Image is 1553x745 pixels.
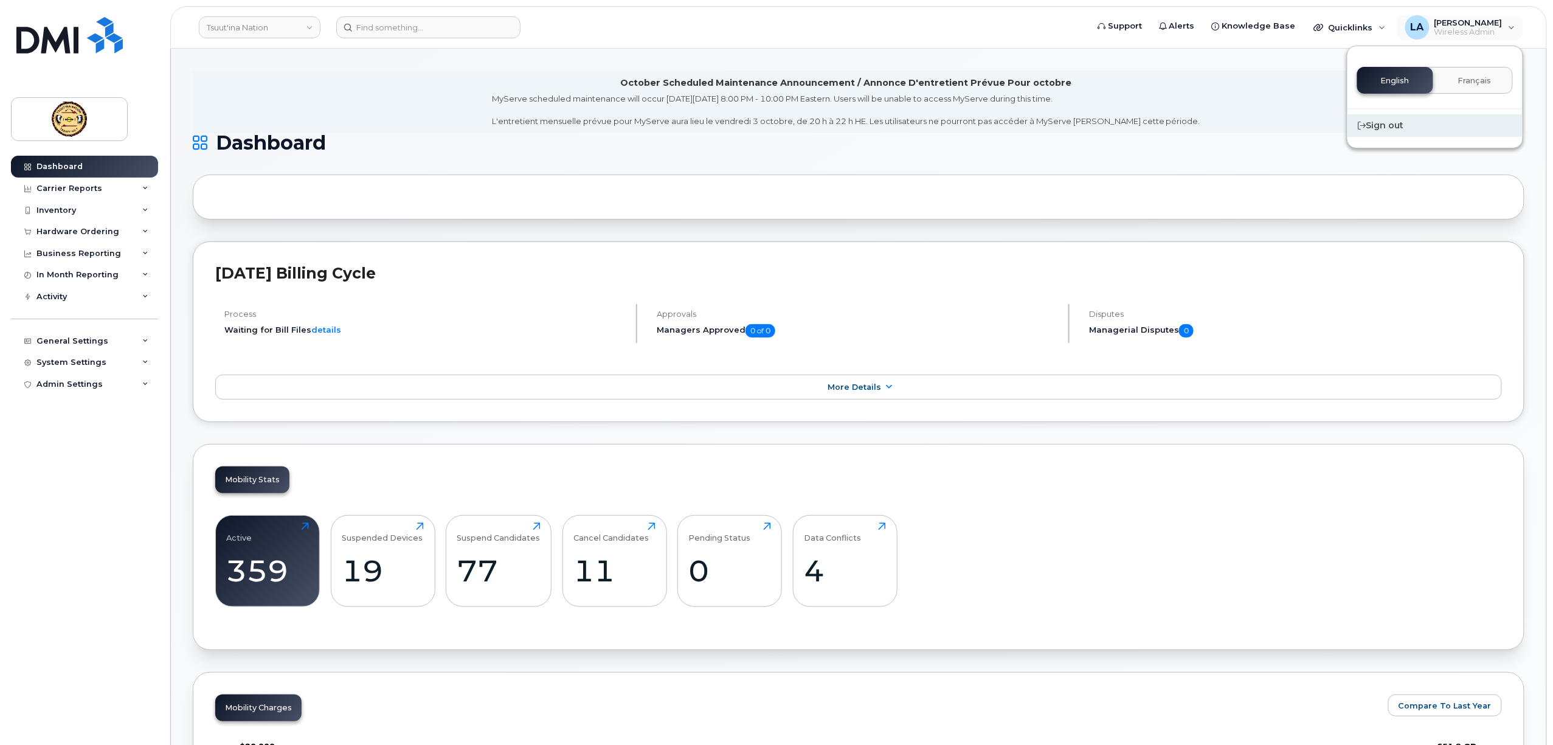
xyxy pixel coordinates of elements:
h5: Managers Approved [657,324,1058,338]
h2: [DATE] Billing Cycle [215,264,1502,282]
div: 359 [227,553,309,589]
a: Suspend Candidates77 [457,522,541,600]
div: Pending Status [689,522,751,542]
h4: Process [224,310,626,319]
div: 0 [689,553,771,589]
li: Waiting for Bill Files [224,324,626,336]
div: October Scheduled Maintenance Announcement / Annonce D'entretient Prévue Pour octobre [621,77,1072,89]
h4: Disputes [1089,310,1502,319]
span: More Details [828,383,881,392]
span: 0 [1179,324,1194,338]
a: details [311,325,341,334]
a: Cancel Candidates11 [573,522,655,600]
h5: Managerial Disputes [1089,324,1502,338]
div: 11 [573,553,655,589]
div: 77 [457,553,541,589]
div: Active [227,522,252,542]
span: 0 of 0 [745,324,775,338]
div: MyServe scheduled maintenance will occur [DATE][DATE] 8:00 PM - 10:00 PM Eastern. Users will be u... [492,93,1200,127]
span: Français [1458,76,1492,86]
div: Data Conflicts [804,522,861,542]
div: 19 [342,553,424,589]
a: Data Conflicts4 [804,522,886,600]
div: Suspend Candidates [457,522,541,542]
span: Dashboard [216,134,326,152]
button: Compare To Last Year [1388,695,1502,716]
a: Suspended Devices19 [342,522,424,600]
div: Sign out [1347,114,1523,137]
h4: Approvals [657,310,1058,319]
a: Pending Status0 [689,522,771,600]
div: Cancel Candidates [573,522,649,542]
a: Active359 [227,522,309,600]
span: Compare To Last Year [1399,700,1492,712]
div: Suspended Devices [342,522,423,542]
div: 4 [804,553,886,589]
